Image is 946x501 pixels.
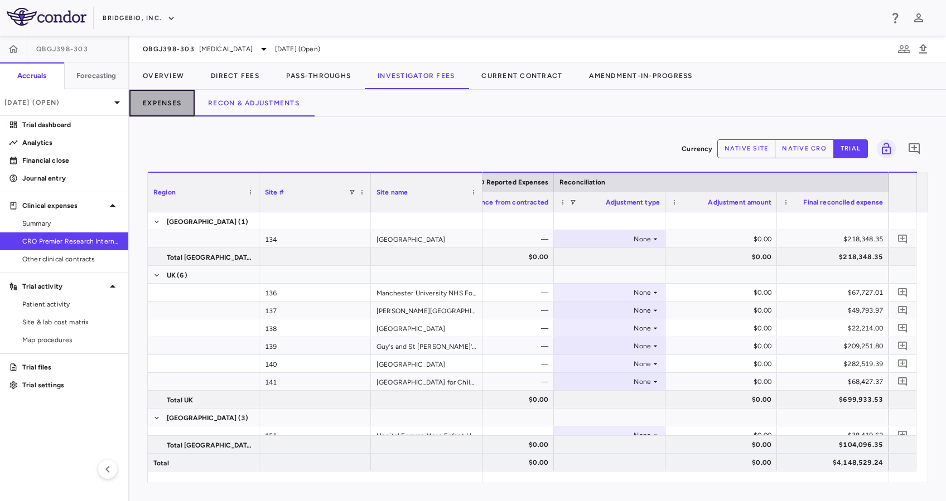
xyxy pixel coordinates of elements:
div: 139 [259,337,371,354]
p: Trial files [22,362,119,372]
div: $0.00 [675,248,771,266]
div: $0.00 [675,436,771,454]
div: None [564,301,651,319]
svg: Add comment [897,430,908,440]
svg: Add comment [897,305,908,315]
div: 151 [259,426,371,444]
div: [GEOGRAPHIC_DATA] [371,230,482,247]
div: [PERSON_NAME][GEOGRAPHIC_DATA] and [GEOGRAPHIC_DATA] [371,301,482,319]
div: $4,148,529.24 [787,454,883,471]
svg: Add comment [908,142,921,155]
span: [MEDICAL_DATA] [199,44,253,54]
button: Add comment [895,231,910,246]
div: $0.00 [675,373,771,391]
span: CRO Premier Research International LLC [22,236,119,246]
div: 137 [259,301,371,319]
span: Region [153,188,176,196]
div: $209,251.80 [787,337,883,355]
p: Financial close [22,155,119,166]
span: Adjustment type [606,198,660,206]
span: [DATE] (Open) [275,44,320,54]
h6: Forecasting [76,71,117,81]
span: Total UK [167,391,193,409]
div: $0.00 [452,436,548,454]
span: Total [GEOGRAPHIC_DATA] [167,249,253,266]
button: native site [717,139,776,158]
div: — [452,319,548,337]
div: Guy's and St [PERSON_NAME]' NHS Foundation Trust [371,337,482,354]
div: $218,348.35 [787,230,883,248]
p: Clinical expenses [22,201,106,211]
svg: Add comment [897,323,908,333]
span: (6) [177,266,187,284]
span: (1) [238,213,248,231]
div: Manchester University NHS Foundation Trust [371,284,482,301]
div: Hopital Femme Mere Enfant HCL [371,426,482,444]
span: Summary [22,218,119,228]
span: Total [153,454,169,472]
span: Site # [265,188,284,196]
button: Direct Fees [197,62,273,89]
p: Trial settings [22,380,119,390]
span: CRO Reported Expenses [470,178,548,186]
div: $68,427.37 [787,373,883,391]
div: 136 [259,284,371,301]
div: None [564,337,651,355]
h6: Accruals [17,71,46,81]
span: (3) [238,409,248,427]
div: $49,793.97 [787,301,883,319]
div: $0.00 [675,230,771,248]
p: Analytics [22,138,119,148]
p: Trial dashboard [22,120,119,130]
div: — [452,373,548,391]
span: QBGJ398-303 [143,45,195,53]
span: UK [167,266,176,284]
span: Reconciliation [559,178,605,186]
div: [GEOGRAPHIC_DATA] [371,355,482,372]
button: Overview [129,62,197,89]
button: Add comment [895,374,910,389]
div: $104,096.35 [787,436,883,454]
div: None [564,373,651,391]
div: None [564,284,651,301]
svg: Add comment [897,287,908,298]
div: — [452,284,548,301]
button: Amendment-In-Progress [576,62,706,89]
button: Add comment [895,320,910,335]
span: Total [GEOGRAPHIC_DATA] [167,436,253,454]
svg: Add comment [897,376,908,387]
div: $22,214.00 [787,319,883,337]
span: Adjustment amount [708,198,771,206]
div: 138 [259,319,371,337]
span: QBGJ398-303 [36,45,88,53]
div: — [452,230,548,248]
svg: Add comment [897,341,908,351]
div: — [452,355,548,373]
div: None [564,319,651,337]
div: 134 [259,230,371,247]
button: Add comment [895,427,910,442]
button: Add comment [895,303,910,318]
div: $0.00 [452,391,548,408]
div: — [452,301,548,319]
div: $0.00 [675,391,771,408]
div: $218,348.35 [787,248,883,266]
span: [GEOGRAPHIC_DATA] [167,213,237,231]
span: Patient activity [22,299,119,309]
span: [GEOGRAPHIC_DATA] [167,409,237,427]
button: Add comment [905,139,924,158]
div: $0.00 [675,319,771,337]
svg: Add comment [897,234,908,244]
span: Final reconciled expense [803,198,883,206]
button: Add comment [895,285,910,300]
span: Other clinical contracts [22,254,119,264]
p: Journal entry [22,173,119,183]
div: 141 [259,373,371,390]
p: Currency [682,144,712,154]
div: None [564,355,651,373]
div: [GEOGRAPHIC_DATA] [371,319,482,337]
button: Investigator Fees [364,62,468,89]
span: Site & lab cost matrix [22,317,119,327]
button: trial [833,139,868,158]
div: $0.00 [675,301,771,319]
